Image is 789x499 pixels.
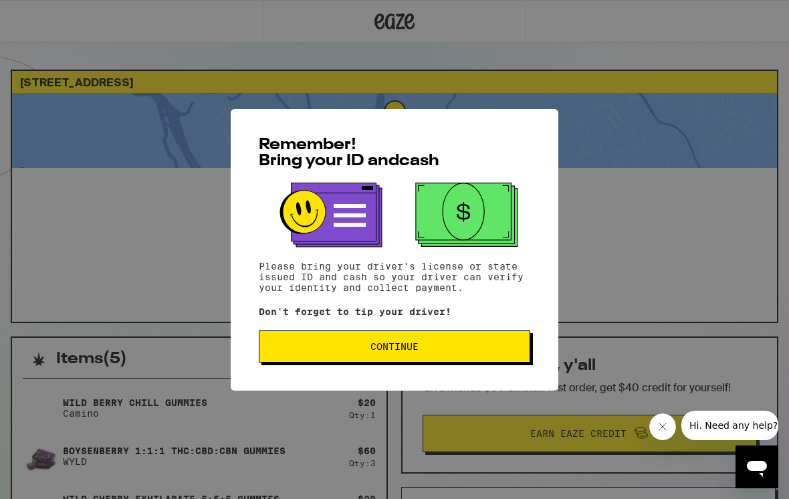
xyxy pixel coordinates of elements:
button: Continue [259,330,530,363]
iframe: Close message [649,413,676,440]
p: Please bring your driver's license or state issued ID and cash so your driver can verify your ide... [259,261,530,293]
span: Continue [370,342,419,351]
iframe: Button to launch messaging window [736,445,778,488]
span: Remember! Bring your ID and cash [259,137,439,169]
iframe: Message from company [681,411,778,440]
p: Don't forget to tip your driver! [259,306,530,317]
